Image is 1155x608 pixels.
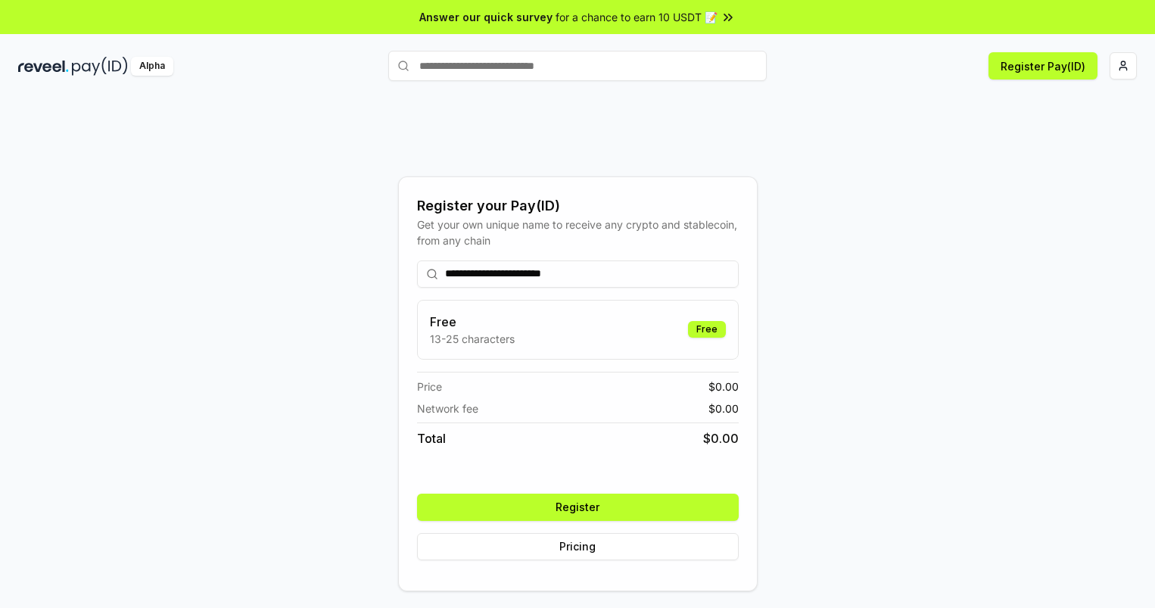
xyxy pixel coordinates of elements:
[417,217,739,248] div: Get your own unique name to receive any crypto and stablecoin, from any chain
[430,331,515,347] p: 13-25 characters
[708,401,739,416] span: $ 0.00
[988,52,1097,80] button: Register Pay(ID)
[131,57,173,76] div: Alpha
[417,429,446,447] span: Total
[417,401,478,416] span: Network fee
[18,57,69,76] img: reveel_dark
[417,379,442,394] span: Price
[417,195,739,217] div: Register your Pay(ID)
[72,57,128,76] img: pay_id
[708,379,739,394] span: $ 0.00
[556,9,718,25] span: for a chance to earn 10 USDT 📝
[417,494,739,521] button: Register
[430,313,515,331] h3: Free
[417,533,739,560] button: Pricing
[419,9,553,25] span: Answer our quick survey
[703,429,739,447] span: $ 0.00
[688,321,726,338] div: Free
